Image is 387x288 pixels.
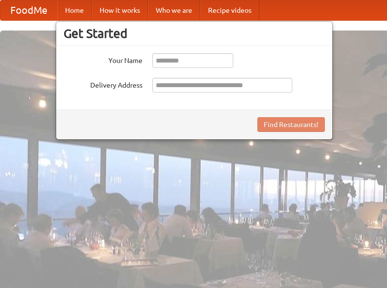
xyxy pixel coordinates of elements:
[0,0,57,20] a: FoodMe
[257,117,325,132] button: Find Restaurants!
[64,26,325,41] h3: Get Started
[64,78,142,90] label: Delivery Address
[64,53,142,65] label: Your Name
[57,0,92,20] a: Home
[92,0,148,20] a: How it works
[148,0,200,20] a: Who we are
[200,0,259,20] a: Recipe videos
